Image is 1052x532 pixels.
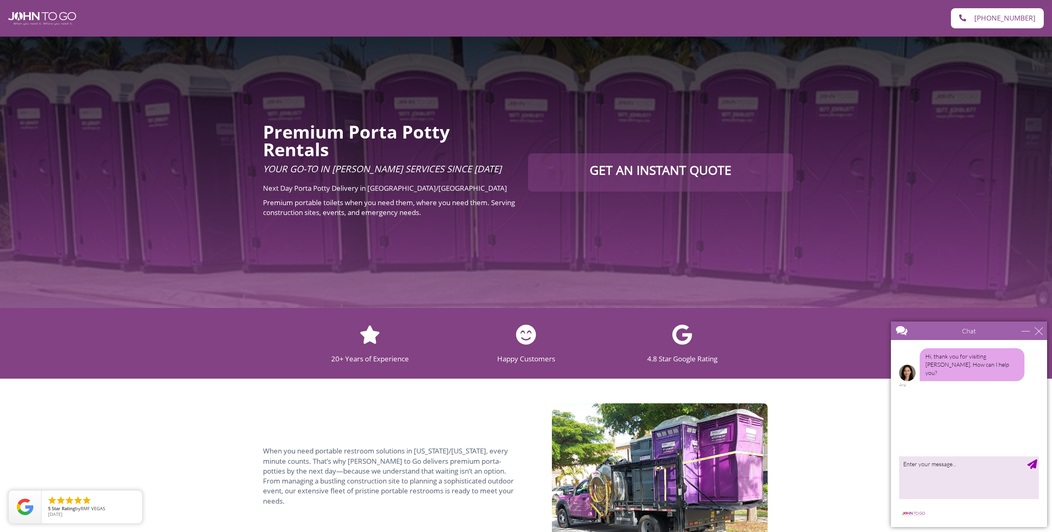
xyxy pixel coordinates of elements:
[73,495,83,505] li: 
[263,198,515,217] span: Premium portable toilets when you need them, where you need them. Serving construction sites, eve...
[612,355,752,362] h2: 4.8 Star Google Rating
[886,317,1052,532] iframe: Live Chat Box
[536,162,785,179] p: Get an Instant Quote
[974,14,1036,22] span: [PHONE_NUMBER]
[456,355,596,362] h2: Happy Customers
[65,495,74,505] li: 
[81,505,105,511] span: RMF VEGAS
[47,495,57,505] li: 
[300,355,440,362] h2: 20+ Years of Experience
[82,495,92,505] li: 
[8,12,76,25] img: John To Go
[56,495,66,505] li: 
[263,183,507,193] span: Next Day Porta Potty Delivery in [GEOGRAPHIC_DATA]/[GEOGRAPHIC_DATA]
[263,446,514,505] span: When you need portable restroom solutions in [US_STATE]/[US_STATE], every minute counts. That’s w...
[52,505,75,511] span: Star Rating
[263,162,501,175] span: Your Go-To in [PERSON_NAME] Services Since [DATE]
[951,8,1044,28] a: [PHONE_NUMBER]
[48,506,136,512] span: by
[263,123,516,158] h2: Premium Porta Potty Rentals
[17,499,33,515] img: Review Rating
[48,505,51,511] span: 5
[48,511,62,517] span: [DATE]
